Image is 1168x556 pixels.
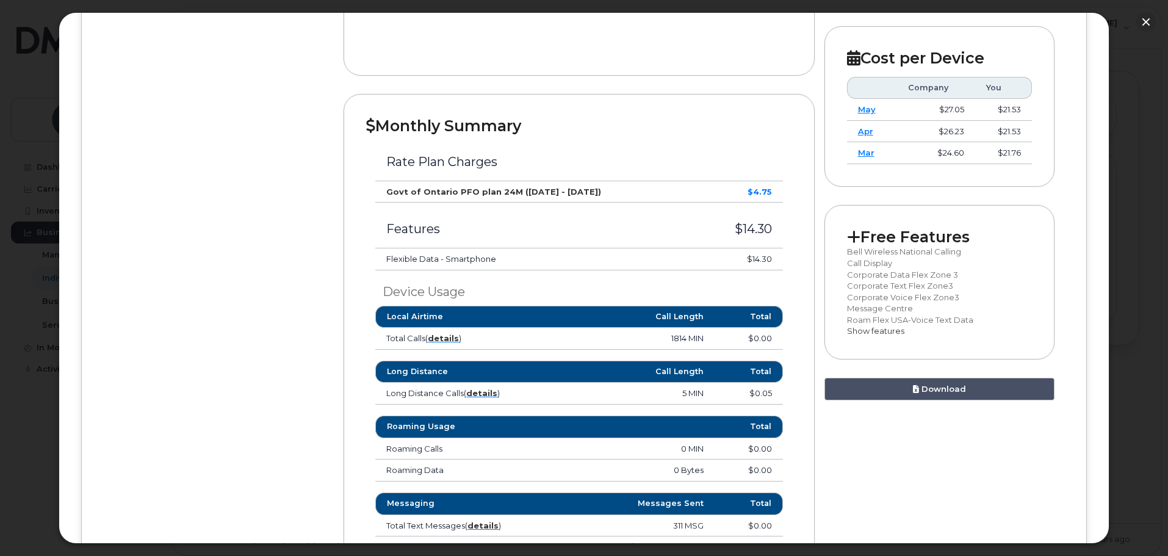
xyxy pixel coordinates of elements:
[715,306,782,328] th: Total
[701,248,782,270] td: $14.30
[897,142,976,164] td: $24.60
[847,246,1033,258] p: Bell Wireless National Calling
[847,228,1033,246] h2: Free Features
[858,148,874,157] a: Mar
[748,187,772,197] strong: $4.75
[386,187,601,197] strong: Govt of Ontario PFO plan 24M ([DATE] - [DATE])
[712,222,771,236] h3: $14.30
[545,306,715,328] th: Call Length
[386,155,771,168] h3: Rate Plan Charges
[375,285,782,298] h3: Device Usage
[847,314,1033,326] p: Roam Flex USA-Voice Text Data
[847,292,1033,303] p: Corporate Voice Flex Zone3
[375,306,545,328] th: Local Airtime
[375,248,701,270] td: Flexible Data - Smartphone
[847,303,1033,314] p: Message Centre
[847,280,1033,292] p: Corporate Text Flex Zone3
[975,142,1032,164] td: $21.76
[386,222,690,236] h3: Features
[847,269,1033,281] p: Corporate Data Flex Zone 3
[847,258,1033,269] p: Call Display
